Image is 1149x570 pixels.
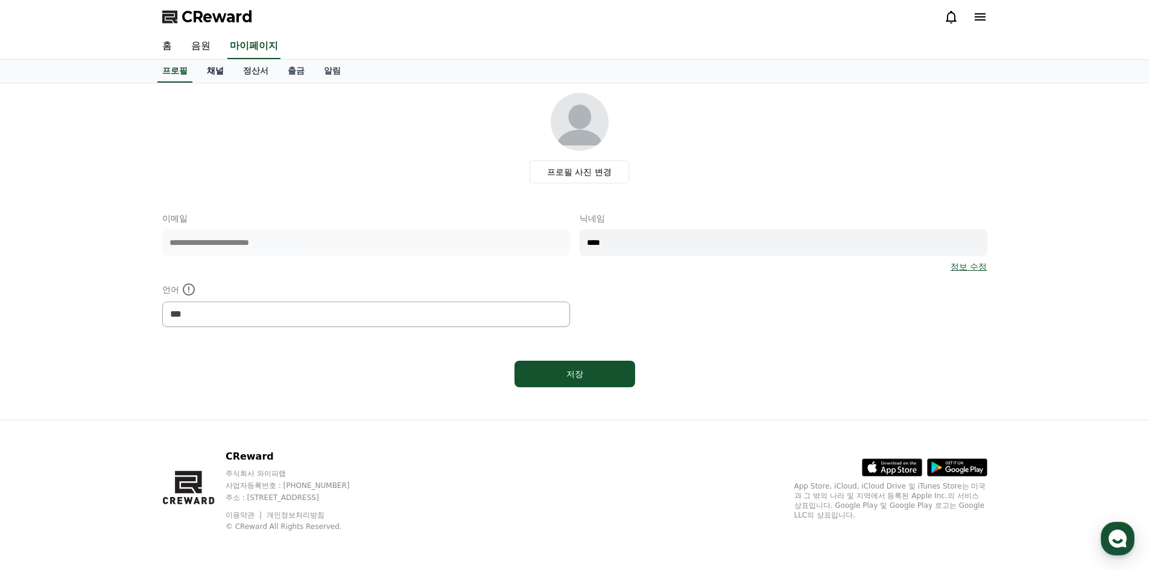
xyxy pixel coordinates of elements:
[80,382,156,413] a: 대화
[226,481,373,490] p: 사업자등록번호 : [PHONE_NUMBER]
[226,522,373,531] p: © CReward All Rights Reserved.
[794,481,987,520] p: App Store, iCloud, iCloud Drive 및 iTunes Store는 미국과 그 밖의 나라 및 지역에서 등록된 Apple Inc.의 서비스 상표입니다. Goo...
[162,282,570,297] p: 언어
[530,160,629,183] label: 프로필 사진 변경
[278,60,314,83] a: 출금
[162,212,570,224] p: 이메일
[162,7,253,27] a: CReward
[233,60,278,83] a: 정산서
[182,7,253,27] span: CReward
[580,212,987,224] p: 닉네임
[226,493,373,502] p: 주소 : [STREET_ADDRESS]
[110,401,125,411] span: 대화
[38,401,45,410] span: 홈
[226,511,264,519] a: 이용약관
[551,93,609,151] img: profile_image
[156,382,232,413] a: 설정
[226,469,373,478] p: 주식회사 와이피랩
[182,34,220,59] a: 음원
[197,60,233,83] a: 채널
[227,34,280,59] a: 마이페이지
[951,261,987,273] a: 정보 수정
[539,368,611,380] div: 저장
[514,361,635,387] button: 저장
[157,60,192,83] a: 프로필
[226,449,373,464] p: CReward
[314,60,350,83] a: 알림
[267,511,324,519] a: 개인정보처리방침
[153,34,182,59] a: 홈
[4,382,80,413] a: 홈
[186,401,201,410] span: 설정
